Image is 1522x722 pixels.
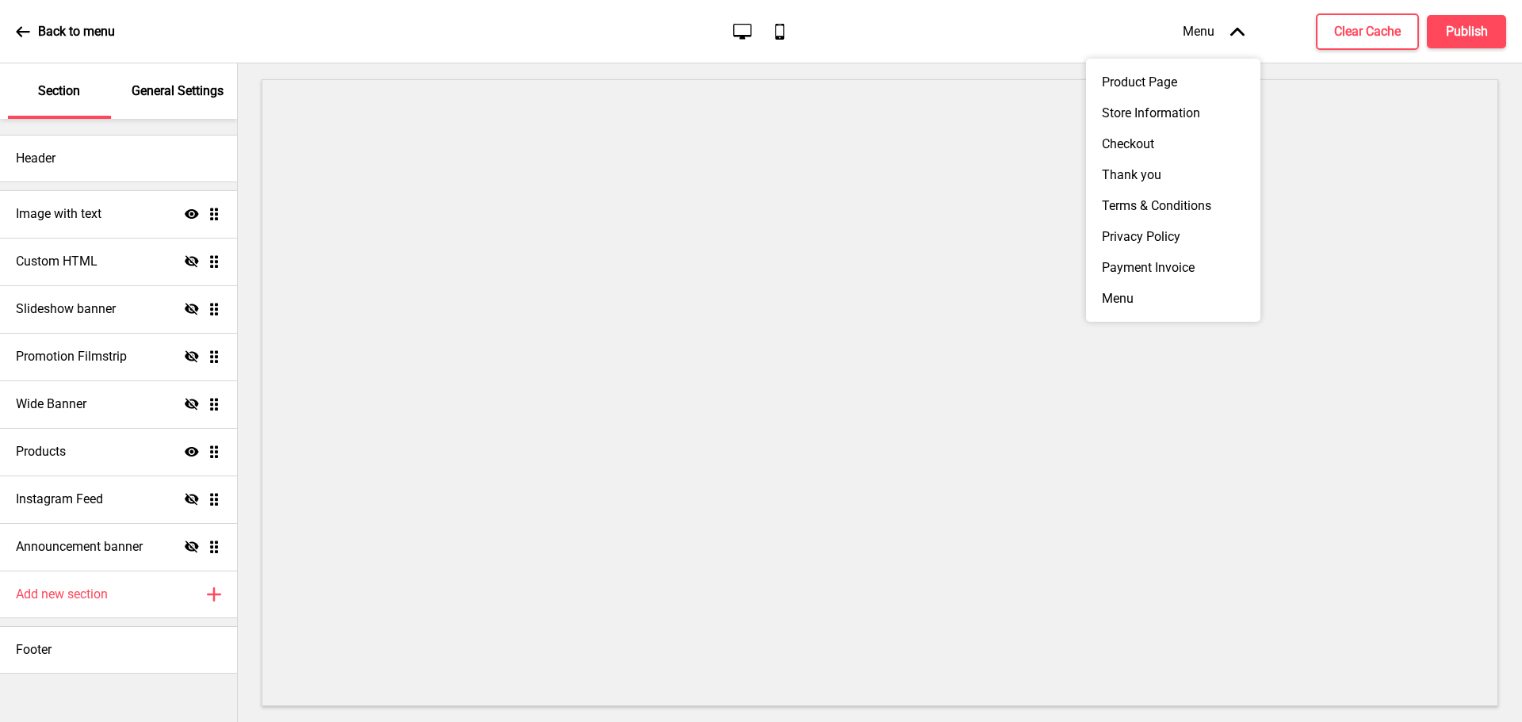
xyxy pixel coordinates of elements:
[16,300,116,318] h4: Slideshow banner
[16,205,101,223] h4: Image with text
[16,443,66,460] h4: Products
[1086,67,1260,97] div: Product Page
[16,150,55,167] h4: Header
[1086,128,1260,159] div: Checkout
[1334,23,1401,40] h4: Clear Cache
[1446,23,1488,40] h4: Publish
[16,253,98,270] h4: Custom HTML
[16,10,115,53] a: Back to menu
[1086,159,1260,190] div: Thank you
[38,82,80,100] p: Section
[132,82,224,100] p: General Settings
[1086,252,1260,283] div: Payment Invoice
[1086,190,1260,221] div: Terms & Conditions
[38,23,115,40] p: Back to menu
[16,395,86,413] h4: Wide Banner
[1086,283,1260,314] div: Menu
[1167,8,1260,55] div: Menu
[1427,15,1506,48] button: Publish
[1086,97,1260,128] div: Store Information
[1316,13,1419,50] button: Clear Cache
[1086,221,1260,252] div: Privacy Policy
[16,491,103,508] h4: Instagram Feed
[16,641,52,659] h4: Footer
[16,586,108,603] h4: Add new section
[16,538,143,556] h4: Announcement banner
[16,348,127,365] h4: Promotion Filmstrip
